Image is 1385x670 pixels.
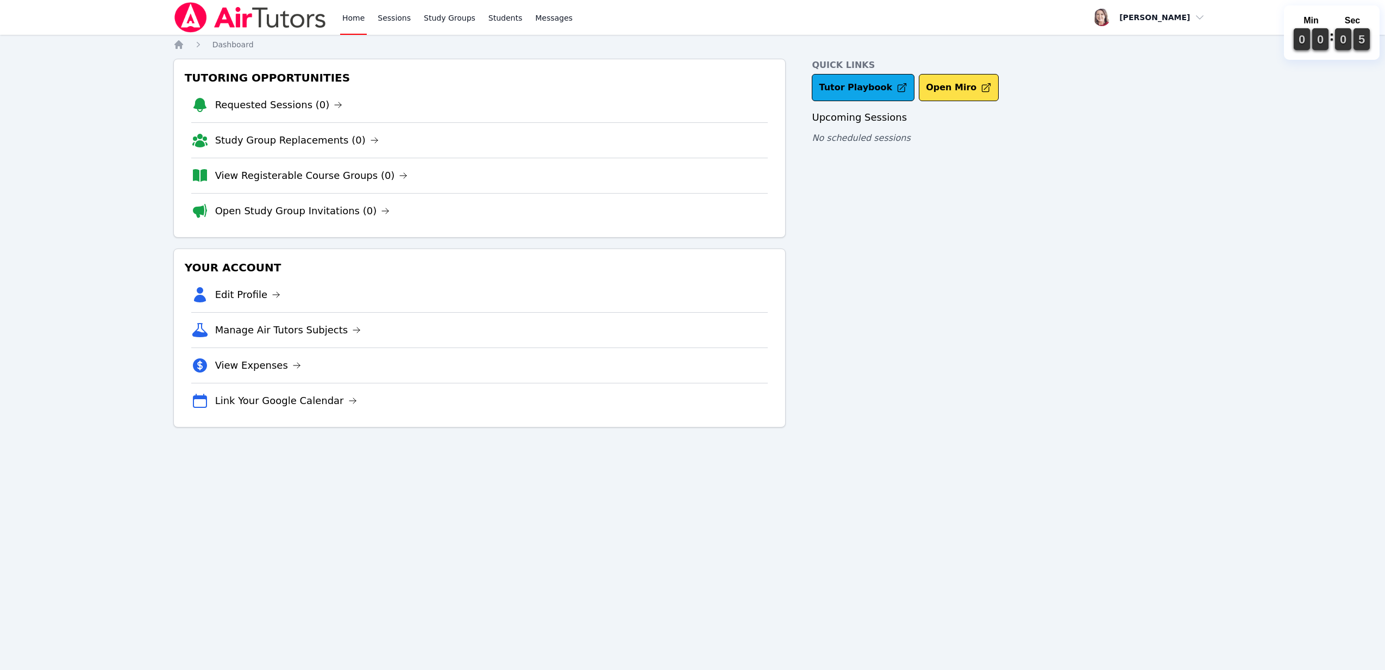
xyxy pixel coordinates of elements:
h3: Your Account [183,258,777,277]
h3: Tutoring Opportunities [183,68,777,88]
a: Requested Sessions (0) [215,97,343,113]
a: Dashboard [212,39,254,50]
img: Air Tutors [173,2,327,33]
a: Manage Air Tutors Subjects [215,322,361,338]
h3: Upcoming Sessions [812,110,1212,125]
a: Study Group Replacements (0) [215,133,379,148]
a: View Expenses [215,358,301,373]
h4: Quick Links [812,59,1212,72]
a: Link Your Google Calendar [215,393,357,408]
span: Dashboard [212,40,254,49]
a: Open Study Group Invitations (0) [215,203,390,219]
button: Open Miro [919,74,999,101]
nav: Breadcrumb [173,39,1212,50]
a: Tutor Playbook [812,74,914,101]
a: View Registerable Course Groups (0) [215,168,408,183]
span: Messages [535,13,573,23]
span: No scheduled sessions [812,133,910,143]
a: Edit Profile [215,287,281,302]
